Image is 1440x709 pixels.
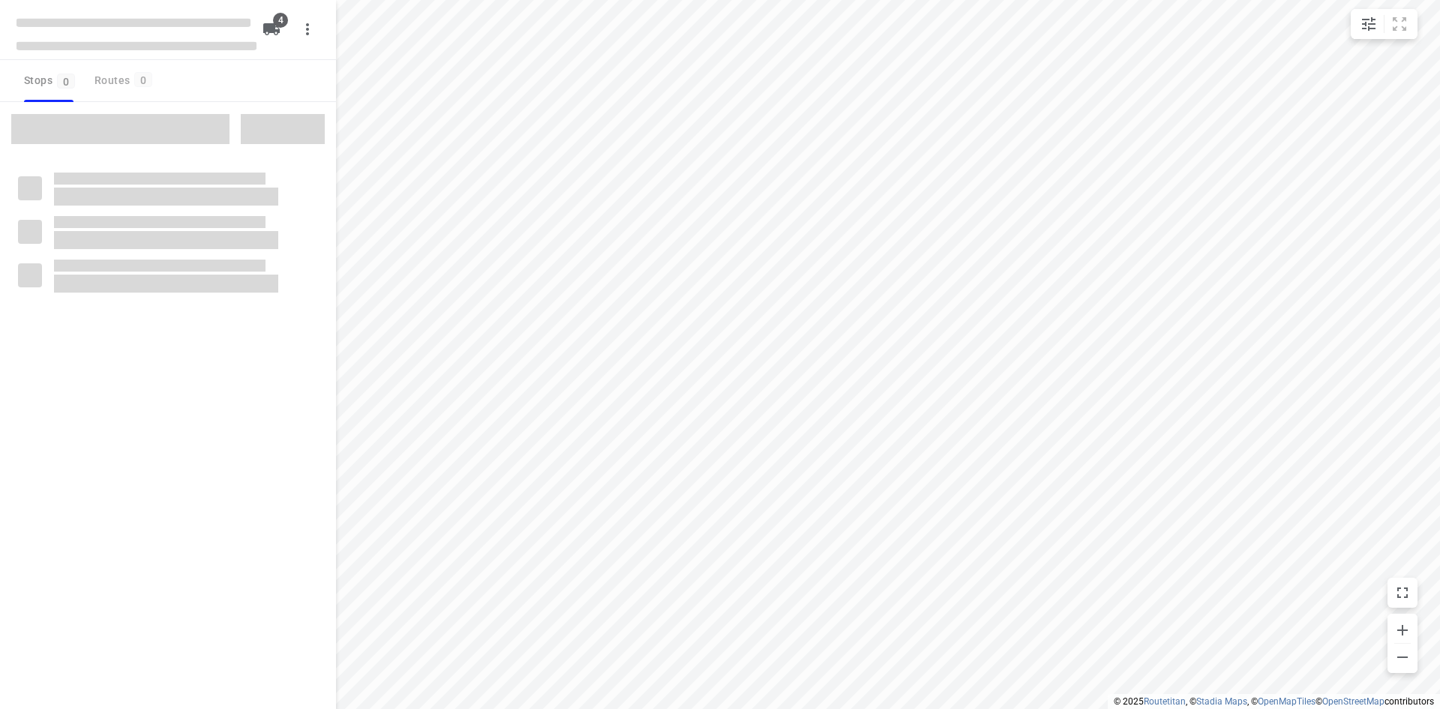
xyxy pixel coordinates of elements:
[1114,696,1434,707] li: © 2025 , © , © © contributors
[1354,9,1384,39] button: Map settings
[1258,696,1315,707] a: OpenMapTiles
[1144,696,1186,707] a: Routetitan
[1351,9,1417,39] div: small contained button group
[1196,696,1247,707] a: Stadia Maps
[1322,696,1384,707] a: OpenStreetMap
